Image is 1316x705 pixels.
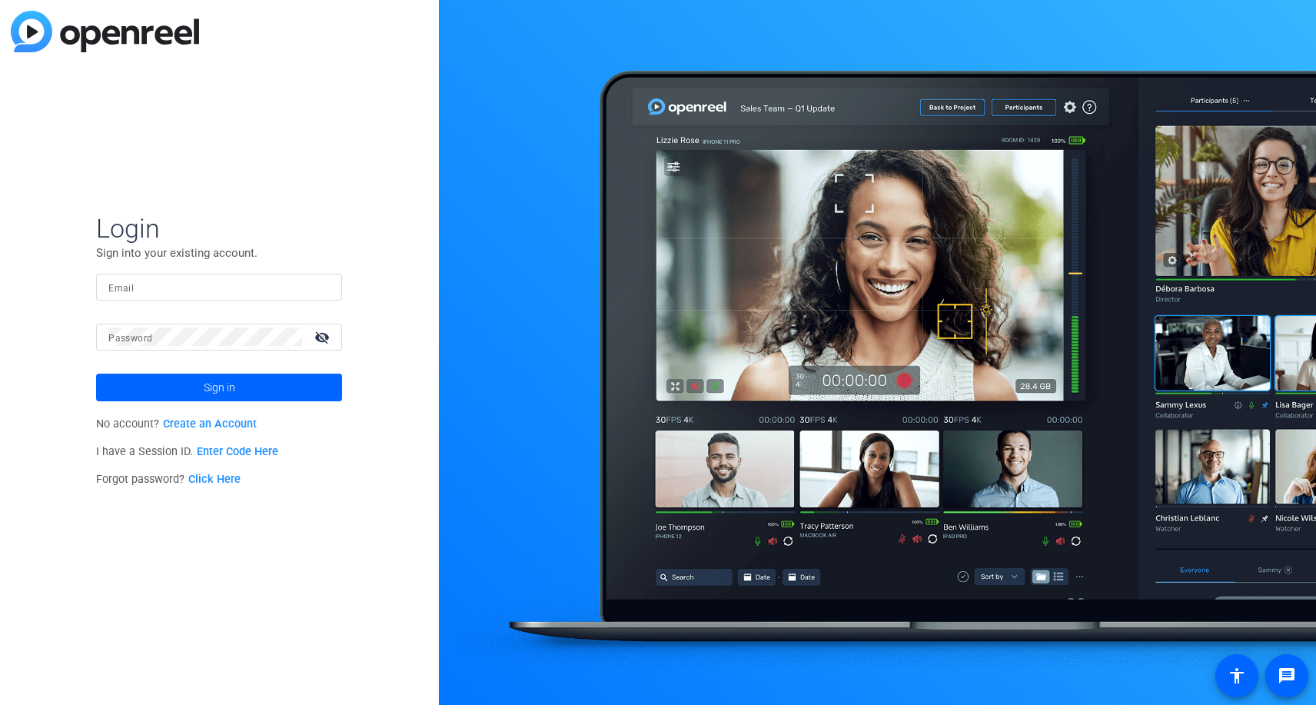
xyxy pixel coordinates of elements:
[108,333,152,344] mat-label: Password
[96,473,241,486] span: Forgot password?
[96,374,342,401] button: Sign in
[96,417,257,431] span: No account?
[204,368,235,407] span: Sign in
[108,278,330,296] input: Enter Email Address
[197,445,278,458] a: Enter Code Here
[1278,667,1296,685] mat-icon: message
[108,283,134,294] mat-label: Email
[1228,667,1246,685] mat-icon: accessibility
[305,326,342,348] mat-icon: visibility_off
[188,473,241,486] a: Click Here
[11,11,199,52] img: blue-gradient.svg
[96,445,278,458] span: I have a Session ID.
[96,212,342,244] span: Login
[96,244,342,261] p: Sign into your existing account.
[163,417,257,431] a: Create an Account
